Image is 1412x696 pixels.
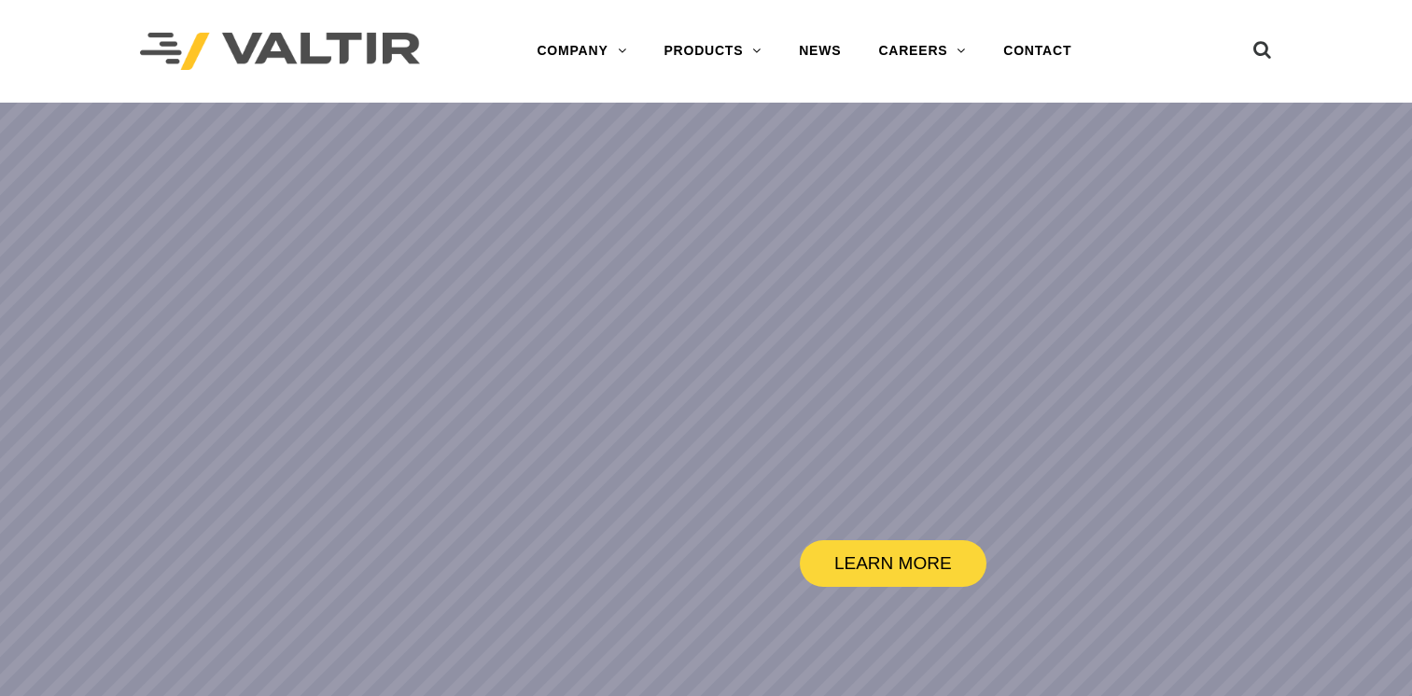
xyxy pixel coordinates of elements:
[860,33,985,70] a: CAREERS
[985,33,1090,70] a: CONTACT
[780,33,860,70] a: NEWS
[800,540,986,587] a: LEARN MORE
[645,33,780,70] a: PRODUCTS
[140,33,420,71] img: Valtir
[518,33,645,70] a: COMPANY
